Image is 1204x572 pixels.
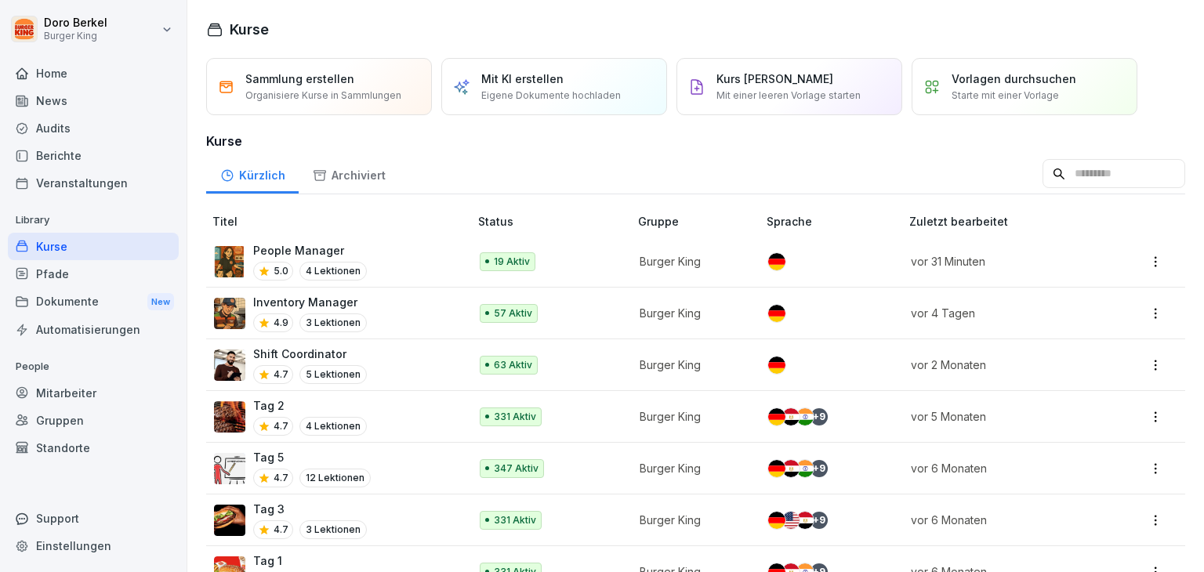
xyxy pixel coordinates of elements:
[8,288,179,317] a: DokumenteNew
[253,501,367,517] p: Tag 3
[911,357,1096,373] p: vor 2 Monaten
[44,31,107,42] p: Burger King
[911,305,1096,321] p: vor 4 Tagen
[768,253,785,270] img: de.svg
[253,449,371,465] p: Tag 5
[8,532,179,559] a: Einstellungen
[782,408,800,425] img: eg.svg
[811,512,828,529] div: + 9
[796,408,814,425] img: in.svg
[640,357,742,373] p: Burger King
[214,298,245,329] img: o1h5p6rcnzw0lu1jns37xjxx.png
[638,213,760,230] p: Gruppe
[8,260,179,288] div: Pfade
[299,417,367,436] p: 4 Lektionen
[768,305,785,322] img: de.svg
[253,397,367,414] p: Tag 2
[494,255,530,269] p: 19 Aktiv
[245,71,354,87] p: Sammlung erstellen
[299,154,399,194] a: Archiviert
[494,306,532,320] p: 57 Aktiv
[8,434,179,462] a: Standorte
[214,401,245,433] img: hzkj8u8nkg09zk50ub0d0otk.png
[8,114,179,142] a: Audits
[494,462,539,476] p: 347 Aktiv
[214,349,245,381] img: q4kvd0p412g56irxfxn6tm8s.png
[8,316,179,343] a: Automatisierungen
[299,365,367,384] p: 5 Lektionen
[8,379,179,407] a: Mitarbeiter
[640,460,742,476] p: Burger King
[8,169,179,197] a: Veranstaltungen
[768,512,785,529] img: de.svg
[768,408,785,425] img: de.svg
[911,460,1096,476] p: vor 6 Monaten
[952,71,1076,87] p: Vorlagen durchsuchen
[494,513,536,527] p: 331 Aktiv
[481,89,621,103] p: Eigene Dokumente hochladen
[911,408,1096,425] p: vor 5 Monaten
[274,316,288,330] p: 4.9
[214,505,245,536] img: cq6tslmxu1pybroki4wxmcwi.png
[8,354,179,379] p: People
[782,512,800,529] img: us.svg
[245,89,401,103] p: Organisiere Kurse in Sammlungen
[299,262,367,281] p: 4 Lektionen
[274,471,288,485] p: 4.7
[767,213,902,230] p: Sprache
[909,213,1115,230] p: Zuletzt bearbeitet
[494,358,532,372] p: 63 Aktiv
[481,71,564,87] p: Mit KI erstellen
[214,453,245,484] img: vy1vuzxsdwx3e5y1d1ft51l0.png
[911,253,1096,270] p: vor 31 Minuten
[44,16,107,30] p: Doro Berkel
[8,208,179,233] p: Library
[253,552,367,569] p: Tag 1
[716,89,861,103] p: Mit einer leeren Vorlage starten
[796,460,814,477] img: in.svg
[299,469,371,487] p: 12 Lektionen
[147,293,174,311] div: New
[206,132,1185,150] h3: Kurse
[640,253,742,270] p: Burger King
[8,288,179,317] div: Dokumente
[253,346,367,362] p: Shift Coordinator
[716,71,833,87] p: Kurs [PERSON_NAME]
[299,520,367,539] p: 3 Lektionen
[640,512,742,528] p: Burger King
[768,357,785,374] img: de.svg
[206,154,299,194] a: Kürzlich
[640,408,742,425] p: Burger King
[768,460,785,477] img: de.svg
[796,512,814,529] img: eg.svg
[8,505,179,532] div: Support
[8,407,179,434] div: Gruppen
[299,313,367,332] p: 3 Lektionen
[782,460,800,477] img: eg.svg
[212,213,472,230] p: Titel
[8,60,179,87] a: Home
[8,233,179,260] a: Kurse
[230,19,269,40] h1: Kurse
[952,89,1059,103] p: Starte mit einer Vorlage
[911,512,1096,528] p: vor 6 Monaten
[274,523,288,537] p: 4.7
[214,246,245,277] img: xc3x9m9uz5qfs93t7kmvoxs4.png
[811,460,828,477] div: + 9
[274,264,288,278] p: 5.0
[8,87,179,114] div: News
[8,142,179,169] a: Berichte
[274,367,288,382] p: 4.7
[640,305,742,321] p: Burger King
[811,408,828,425] div: + 9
